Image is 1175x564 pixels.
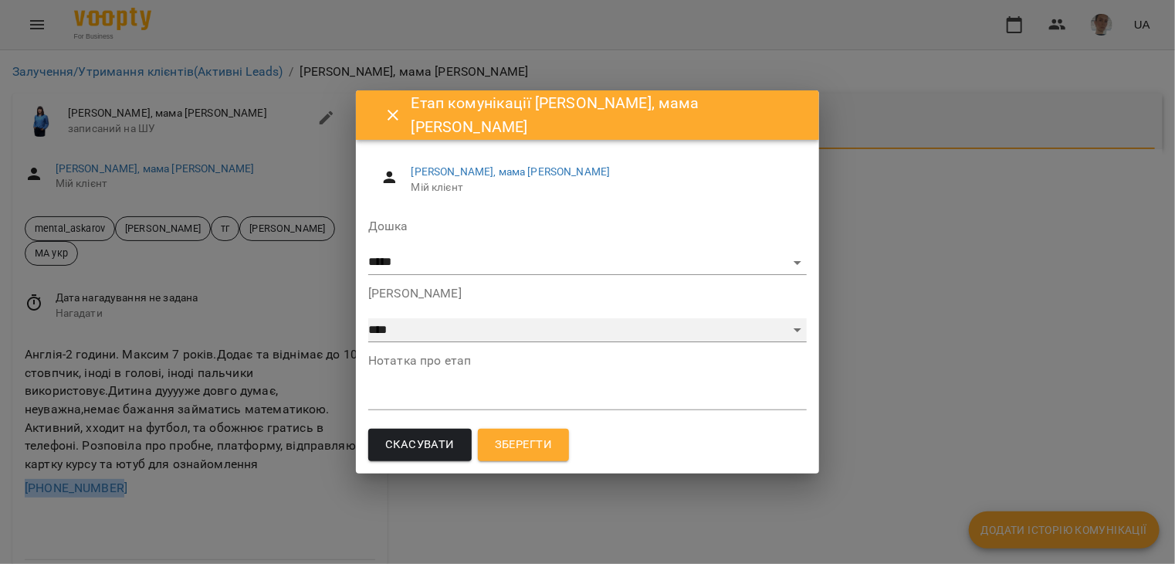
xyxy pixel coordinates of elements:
[411,165,611,178] a: [PERSON_NAME], мама [PERSON_NAME]
[368,220,807,233] label: Дошка
[495,435,552,455] span: Зберегти
[368,355,807,367] label: Нотатка про етап
[411,91,801,140] h6: Етап комунікації [PERSON_NAME], мама [PERSON_NAME]
[478,429,569,461] button: Зберегти
[411,180,794,195] span: Мій клієнт
[368,429,472,461] button: Скасувати
[374,97,411,134] button: Close
[368,287,807,300] label: [PERSON_NAME]
[385,435,455,455] span: Скасувати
